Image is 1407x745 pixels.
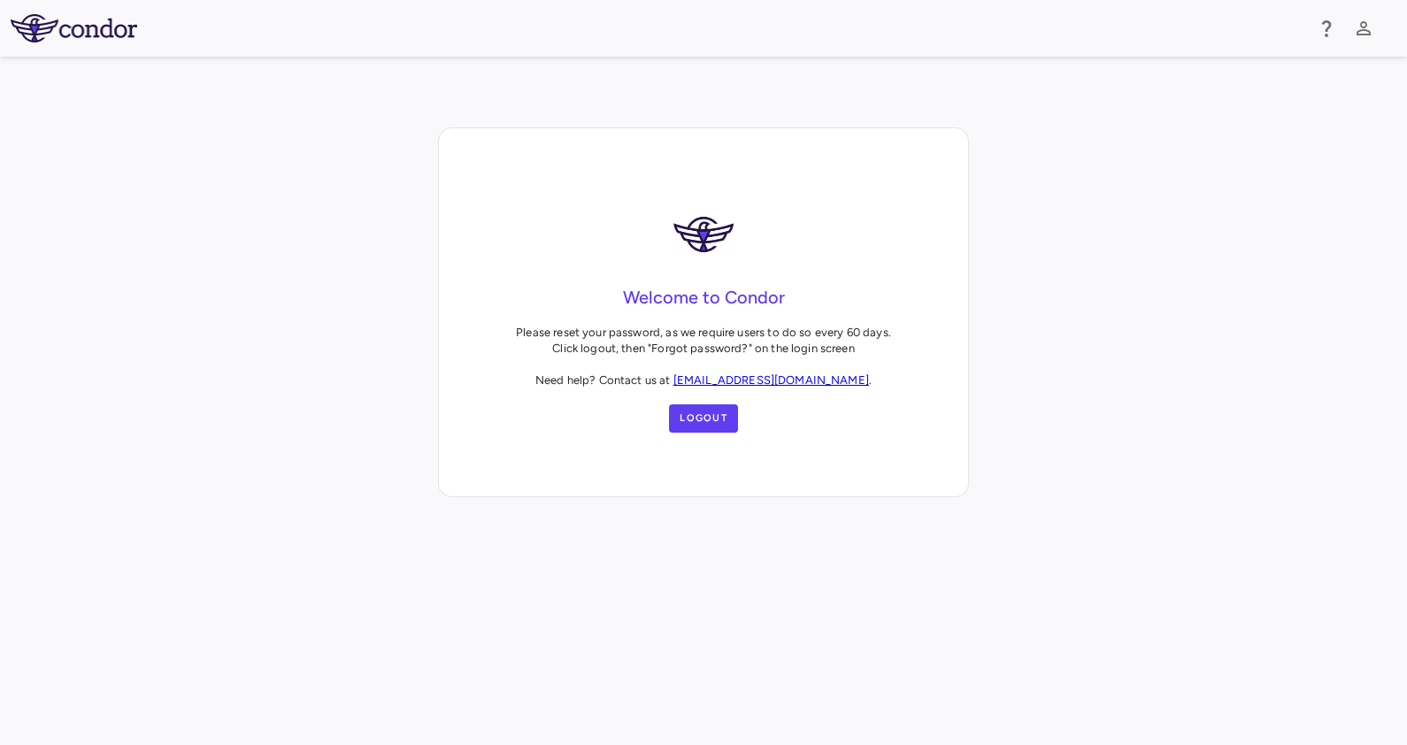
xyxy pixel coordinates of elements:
[673,373,869,387] a: [EMAIL_ADDRESS][DOMAIN_NAME]
[668,199,739,270] img: logo-DRQAiqc6.png
[516,325,891,388] p: Please reset your password, as we require users to do so every 60 days. Click logout, then "Forgo...
[623,284,785,311] h4: Welcome to Condor
[11,14,137,42] img: logo-full-SnFGN8VE.png
[669,404,738,433] button: Logout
